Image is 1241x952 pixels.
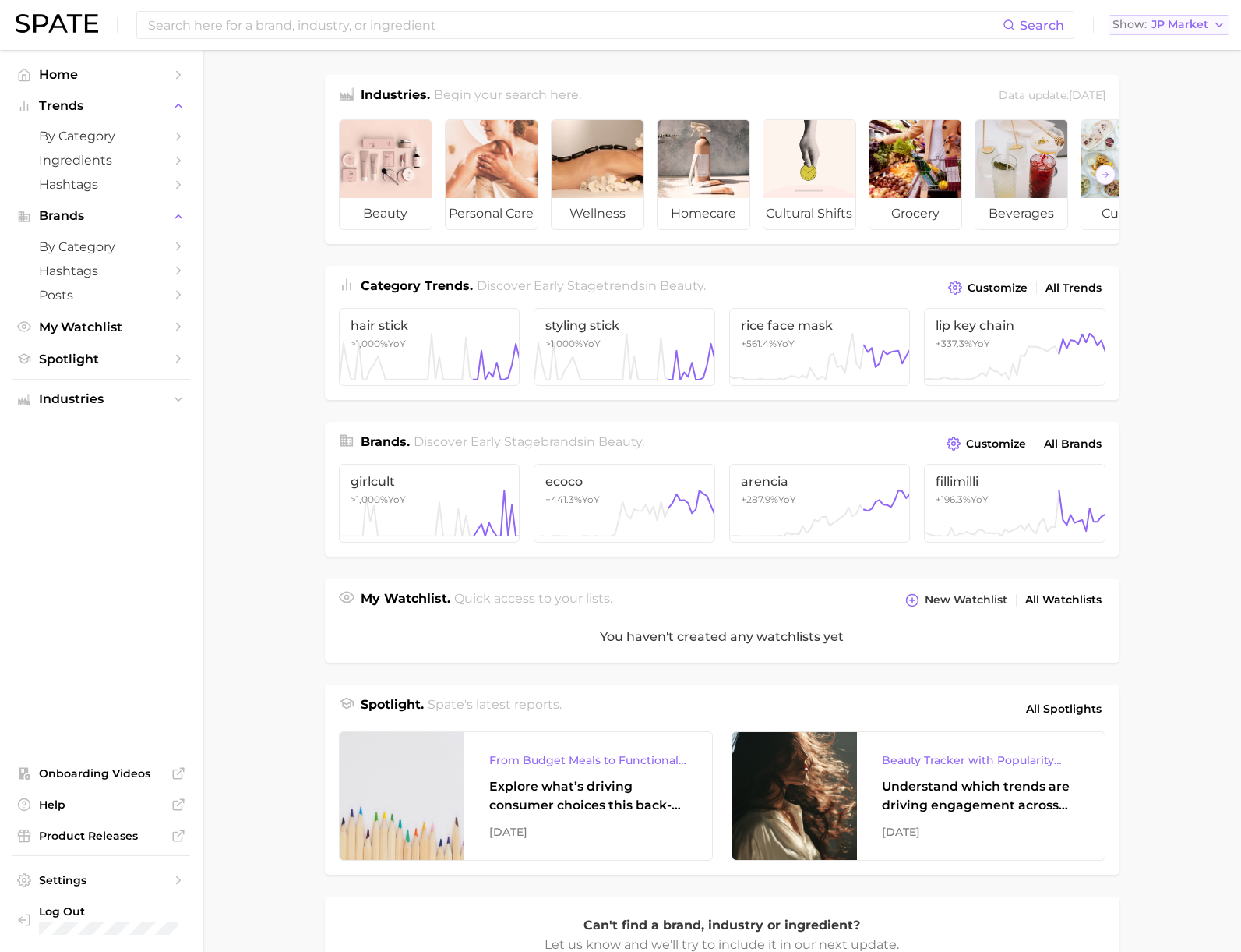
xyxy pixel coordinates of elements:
[339,119,432,230] a: beauty
[1044,437,1102,451] span: All Brands
[741,474,899,489] span: arencia
[1025,593,1102,607] span: All Watchlists
[545,494,600,505] span: +441.3% YoY
[339,308,520,386] a: hair stick>1,000%YoY
[657,119,750,230] a: homecare
[39,153,164,168] span: Ingredients
[12,900,190,940] a: Log out. Currently logged in with e-mail yumi.toki@spate.nyc.
[936,338,990,349] span: +337.3% YoY
[543,915,901,936] p: Can't find a brand, industry or ingredient?
[12,204,190,228] button: Brands
[1109,15,1229,35] button: ShowJP Market
[12,793,190,816] a: Help
[869,119,962,230] a: grocery
[361,695,424,722] h1: Spotlight.
[12,235,190,259] a: by Category
[340,198,432,229] span: beauty
[361,589,450,611] h1: My Watchlist.
[545,318,703,333] span: styling stick
[975,198,1067,229] span: beverages
[12,62,190,87] a: Home
[534,464,715,542] a: ecoco+441.3%YoY
[325,611,1119,663] div: You haven't created any watchlists yet
[968,281,1028,295] span: Customize
[545,474,703,489] span: ecoco
[924,308,1105,386] a: lip key chain+337.3%YoY
[351,494,406,505] span: YoY
[999,86,1105,107] div: Data update: [DATE]
[545,338,601,349] span: YoY
[39,288,164,303] span: Posts
[1020,18,1064,33] span: Search
[361,86,430,107] h1: Industries.
[12,347,190,371] a: Spotlight
[763,119,856,230] a: cultural shifts
[1045,281,1102,295] span: All Trends
[1151,20,1208,29] span: JP Market
[729,464,911,542] a: arencia+287.9%YoY
[351,474,509,489] span: girlcult
[552,198,643,229] span: wellness
[924,464,1105,542] a: fillimilli+196.3%YoY
[551,119,644,230] a: wellness
[1095,165,1116,185] button: Scroll Right
[966,437,1026,451] span: Customize
[445,119,538,230] a: personal care
[489,777,687,815] div: Explore what’s driving consumer choices this back-to-school season From budget-friendly meals to ...
[763,198,855,229] span: cultural shifts
[39,873,164,887] span: Settings
[12,148,190,172] a: Ingredients
[489,751,687,770] div: From Budget Meals to Functional Snacks: Food & Beverage Trends Shaping Consumer Behavior This Sch...
[944,277,1031,299] button: Customize
[741,318,899,333] span: rice face mask
[39,829,164,843] span: Product Releases
[12,259,190,283] a: Hashtags
[741,494,796,505] span: +287.9% YoY
[936,474,1094,489] span: fillimilli
[925,593,1007,607] span: New Watchlist
[936,494,989,505] span: +196.3% YoY
[339,464,520,542] a: girlcult>1,000%YoY
[39,320,164,334] span: My Watchlist
[12,94,190,118] button: Trends
[39,177,164,192] span: Hashtags
[39,99,164,113] span: Trends
[12,824,190,848] a: Product Releases
[1112,20,1147,29] span: Show
[943,433,1029,455] button: Customize
[534,308,715,386] a: styling stick>1,000%YoY
[12,124,190,148] a: by Category
[741,338,795,349] span: +561.4% YoY
[975,119,1068,230] a: beverages
[351,338,406,349] span: YoY
[414,434,644,449] span: Discover Early Stage brands in .
[545,338,583,349] span: >1,000%
[12,172,190,196] a: Hashtags
[732,731,1105,861] a: Beauty Tracker with Popularity IndexUnderstand which trends are driving engagement across platfor...
[351,318,509,333] span: hair stick
[869,198,961,229] span: grocery
[12,869,190,892] a: Settings
[882,777,1080,815] div: Understand which trends are driving engagement across platforms in the skin, hair, makeup, and fr...
[39,129,164,143] span: by Category
[477,278,706,293] span: Discover Early Stage trends in .
[12,315,190,339] a: My Watchlist
[12,762,190,785] a: Onboarding Videos
[1026,699,1102,718] span: All Spotlights
[1081,119,1174,230] a: culinary
[39,264,164,278] span: Hashtags
[16,14,98,33] img: SPATE
[39,209,164,223] span: Brands
[598,434,642,449] span: beauty
[12,388,190,411] button: Industries
[146,12,1003,38] input: Search here for a brand, industry, or ingredient
[489,823,687,841] div: [DATE]
[39,766,164,780] span: Onboarding Videos
[39,352,164,366] span: Spotlight
[936,318,1094,333] span: lip key chain
[39,798,164,812] span: Help
[434,86,581,107] h2: Begin your search here.
[1022,695,1105,722] a: All Spotlights
[1040,434,1105,455] a: All Brands
[351,338,388,349] span: >1,000%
